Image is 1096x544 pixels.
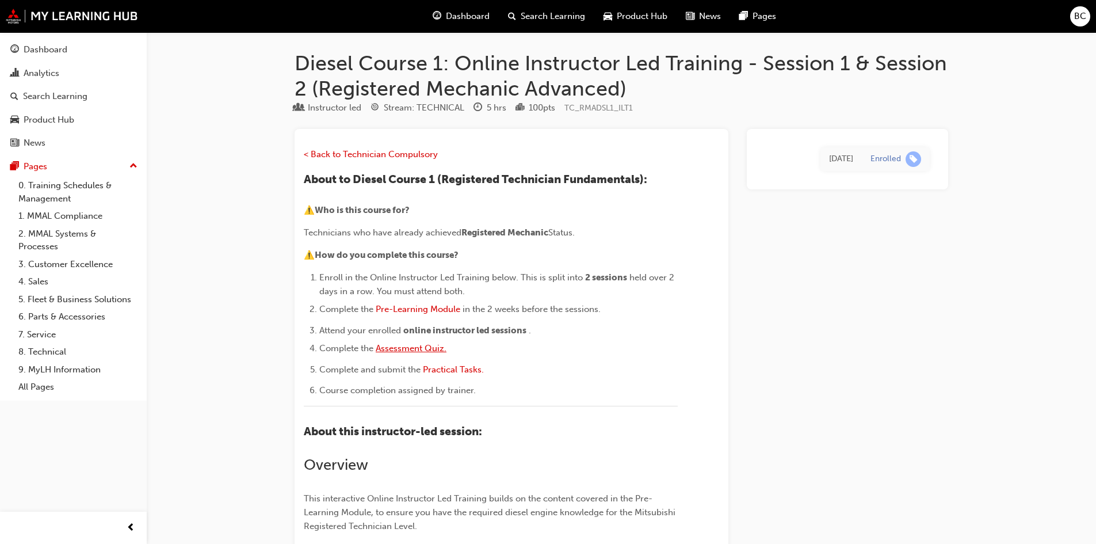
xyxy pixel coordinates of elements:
[433,9,441,24] span: guage-icon
[1070,6,1090,26] button: BC
[1074,10,1086,23] span: BC
[319,272,677,296] span: held over 2 days in a row. You must attend both.
[463,304,601,314] span: in the 2 weeks before the sessions.
[403,325,526,336] span: online instructor led sessions
[304,425,482,438] span: About this instructor-led session:
[14,291,142,309] a: 5. Fleet & Business Solutions
[564,103,633,113] span: Learning resource code
[304,250,315,260] span: ⚠️
[677,5,730,28] a: news-iconNews
[14,207,142,225] a: 1. MMAL Compliance
[487,101,506,115] div: 5 hrs
[384,101,464,115] div: Stream: TECHNICAL
[24,113,74,127] div: Product Hub
[14,378,142,396] a: All Pages
[304,493,678,531] span: This interactive Online Instructor Led Training builds on the content covered in the Pre-Learning...
[515,101,555,115] div: Points
[371,101,464,115] div: Stream
[295,103,303,113] span: learningResourceType_INSTRUCTOR_LED-icon
[10,92,18,102] span: search-icon
[423,5,499,28] a: guage-iconDashboard
[473,101,506,115] div: Duration
[14,308,142,326] a: 6. Parts & Accessories
[5,37,142,156] button: DashboardAnalyticsSearch LearningProduct HubNews
[14,343,142,361] a: 8. Technical
[686,9,694,24] span: news-icon
[5,109,142,131] a: Product Hub
[315,205,410,215] span: Who is this course for?
[319,343,373,353] span: Complete the
[499,5,594,28] a: search-iconSearch Learning
[473,103,482,113] span: clock-icon
[829,153,853,166] div: Fri Aug 15 2025 15:01:58 GMT+0930 (Australian Central Standard Time)
[24,43,67,56] div: Dashboard
[319,325,401,336] span: Attend your enrolled
[14,361,142,379] a: 9. MyLH Information
[529,101,555,115] div: 100 pts
[376,304,460,314] a: Pre-Learning Module
[10,115,19,125] span: car-icon
[304,456,368,474] span: Overview
[699,10,721,23] span: News
[617,10,667,23] span: Product Hub
[521,10,585,23] span: Search Learning
[461,227,548,238] span: Registered Mechanic
[308,101,361,115] div: Instructor led
[423,364,484,375] a: Practical Tasks.
[304,205,315,215] span: ⚠️
[604,9,612,24] span: car-icon
[5,156,142,177] button: Pages
[730,5,785,28] a: pages-iconPages
[24,136,45,150] div: News
[295,101,361,115] div: Type
[14,256,142,273] a: 3. Customer Excellence
[319,385,476,395] span: Course completion assigned by trainer.
[5,39,142,60] a: Dashboard
[5,132,142,154] a: News
[5,86,142,107] a: Search Learning
[319,364,421,375] span: Complete and submit the
[529,325,531,336] span: .
[319,304,373,314] span: Complete the
[371,103,379,113] span: target-icon
[6,9,138,24] img: mmal
[5,63,142,84] a: Analytics
[319,272,583,283] span: Enroll in the Online Instructor Led Training below. This is split into
[10,162,19,172] span: pages-icon
[515,103,524,113] span: podium-icon
[508,9,516,24] span: search-icon
[304,149,438,159] a: < Back to Technician Compulsory
[753,10,776,23] span: Pages
[315,250,459,260] span: How do you complete this course?
[548,227,575,238] span: Status.
[870,154,901,165] div: Enrolled
[14,326,142,344] a: 7. Service
[585,272,627,283] span: 2 sessions
[10,138,19,149] span: news-icon
[14,273,142,291] a: 4. Sales
[295,51,948,101] h1: Diesel Course 1: Online Instructor Led Training - Session 1 & Session 2 (Registered Mechanic Adva...
[304,227,461,238] span: Technicians who have already achieved
[129,159,138,174] span: up-icon
[10,45,19,55] span: guage-icon
[24,67,59,80] div: Analytics
[906,151,921,167] span: learningRecordVerb_ENROLL-icon
[446,10,490,23] span: Dashboard
[304,173,647,186] span: About to Diesel Course 1 (Registered Technician Fundamentals):
[10,69,19,79] span: chart-icon
[24,160,47,173] div: Pages
[376,343,446,353] a: Assessment Quiz.
[739,9,748,24] span: pages-icon
[594,5,677,28] a: car-iconProduct Hub
[14,177,142,207] a: 0. Training Schedules & Management
[127,521,135,535] span: prev-icon
[23,90,87,103] div: Search Learning
[14,225,142,256] a: 2. MMAL Systems & Processes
